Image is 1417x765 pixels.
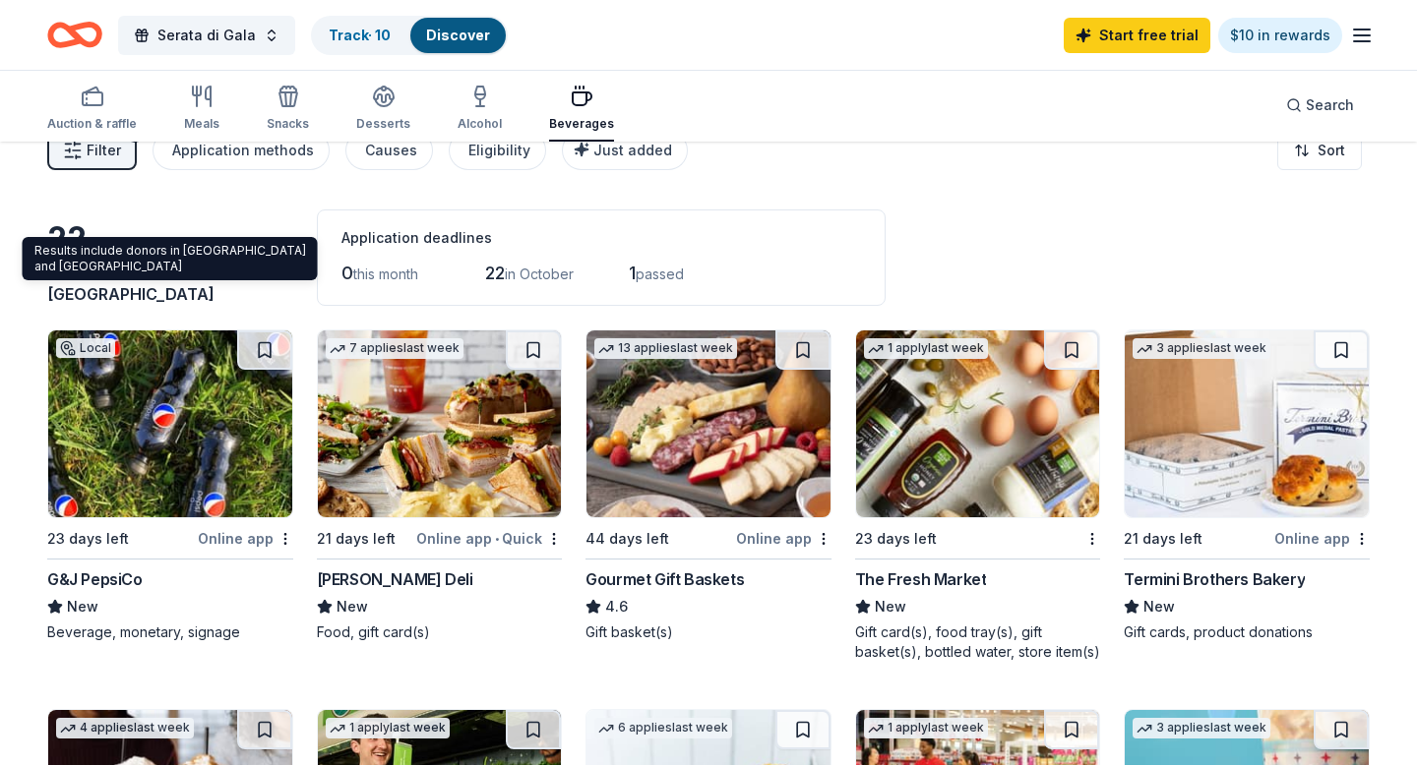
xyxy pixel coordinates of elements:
[856,330,1100,517] img: Image for The Fresh Market
[458,77,502,142] button: Alcohol
[23,237,318,280] div: Results include donors in [GEOGRAPHIC_DATA] and [GEOGRAPHIC_DATA]
[47,219,293,259] div: 22
[864,338,988,359] div: 1 apply last week
[48,330,292,517] img: Image for G&J PepsiCo
[505,265,574,282] span: in October
[605,595,628,618] span: 4.6
[1133,718,1270,738] div: 3 applies last week
[594,718,732,738] div: 6 applies last week
[56,338,115,358] div: Local
[736,526,832,551] div: Online app
[875,595,906,618] span: New
[864,718,988,738] div: 1 apply last week
[1274,526,1370,551] div: Online app
[56,718,194,738] div: 4 applies last week
[1064,18,1210,53] a: Start free trial
[416,526,562,551] div: Online app Quick
[47,12,102,58] a: Home
[157,24,256,47] span: Serata di Gala
[549,77,614,142] button: Beverages
[549,116,614,132] div: Beverages
[1125,330,1369,517] img: Image for Termini Brothers Bakery
[562,131,688,170] button: Just added
[449,131,546,170] button: Eligibility
[585,567,744,591] div: Gourmet Gift Baskets
[585,329,832,642] a: Image for Gourmet Gift Baskets13 applieslast week44 days leftOnline appGourmet Gift Baskets4.6Gif...
[317,329,563,642] a: Image for McAlister's Deli7 applieslast week21 days leftOnline app•Quick[PERSON_NAME] DeliNewFood...
[353,265,418,282] span: this month
[855,527,937,551] div: 23 days left
[1124,567,1305,591] div: Termini Brothers Bakery
[87,139,121,162] span: Filter
[365,139,417,162] div: Causes
[267,77,309,142] button: Snacks
[317,567,473,591] div: [PERSON_NAME] Deli
[47,259,293,306] div: results
[855,329,1101,662] a: Image for The Fresh Market1 applylast week23 days leftThe Fresh MarketNewGift card(s), food tray(...
[1306,93,1354,117] span: Search
[345,131,433,170] button: Causes
[586,330,831,517] img: Image for Gourmet Gift Baskets
[341,263,353,283] span: 0
[267,116,309,132] div: Snacks
[337,595,368,618] span: New
[1318,139,1345,162] span: Sort
[356,77,410,142] button: Desserts
[1218,18,1342,53] a: $10 in rewards
[356,116,410,132] div: Desserts
[326,338,463,359] div: 7 applies last week
[485,263,505,283] span: 22
[311,16,508,55] button: Track· 10Discover
[47,622,293,642] div: Beverage, monetary, signage
[629,263,636,283] span: 1
[1270,86,1370,125] button: Search
[153,131,330,170] button: Application methods
[1277,131,1362,170] button: Sort
[326,718,450,738] div: 1 apply last week
[329,27,391,43] a: Track· 10
[317,622,563,642] div: Food, gift card(s)
[118,16,295,55] button: Serata di Gala
[458,116,502,132] div: Alcohol
[636,265,684,282] span: passed
[47,116,137,132] div: Auction & raffle
[47,329,293,642] a: Image for G&J PepsiCoLocal23 days leftOnline appG&J PepsiCoNewBeverage, monetary, signage
[585,622,832,642] div: Gift basket(s)
[426,27,490,43] a: Discover
[341,226,861,250] div: Application deadlines
[495,531,499,547] span: •
[47,567,143,591] div: G&J PepsiCo
[468,139,530,162] div: Eligibility
[198,526,293,551] div: Online app
[1133,338,1270,359] div: 3 applies last week
[1124,527,1202,551] div: 21 days left
[318,330,562,517] img: Image for McAlister's Deli
[593,142,672,158] span: Just added
[47,77,137,142] button: Auction & raffle
[317,527,396,551] div: 21 days left
[594,338,737,359] div: 13 applies last week
[47,131,137,170] button: Filter2
[1124,329,1370,642] a: Image for Termini Brothers Bakery3 applieslast week21 days leftOnline appTermini Brothers BakeryN...
[1124,622,1370,642] div: Gift cards, product donations
[172,139,314,162] div: Application methods
[585,527,669,551] div: 44 days left
[47,527,129,551] div: 23 days left
[67,595,98,618] span: New
[184,77,219,142] button: Meals
[1143,595,1175,618] span: New
[855,622,1101,662] div: Gift card(s), food tray(s), gift basket(s), bottled water, store item(s)
[184,116,219,132] div: Meals
[855,567,987,591] div: The Fresh Market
